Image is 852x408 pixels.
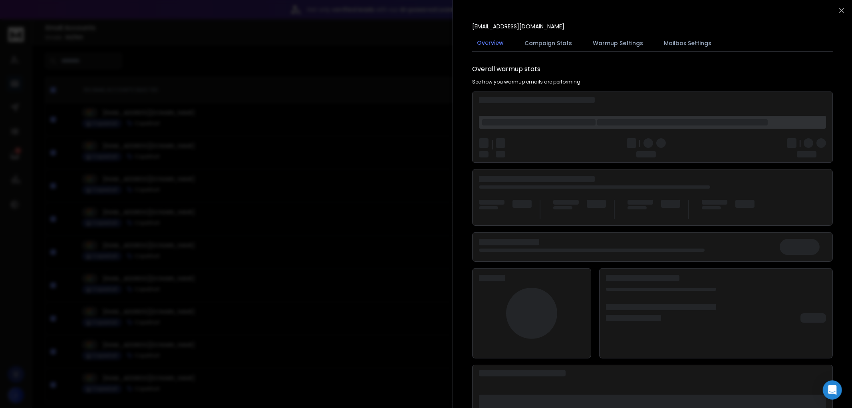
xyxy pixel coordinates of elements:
p: See how you warmup emails are performing [472,79,580,85]
button: Campaign Stats [520,34,577,52]
button: Warmup Settings [588,34,648,52]
p: [EMAIL_ADDRESS][DOMAIN_NAME] [472,22,564,30]
div: Open Intercom Messenger [823,380,842,400]
h1: Overall warmup stats [472,64,540,74]
button: Overview [472,34,508,52]
button: Mailbox Settings [659,34,716,52]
